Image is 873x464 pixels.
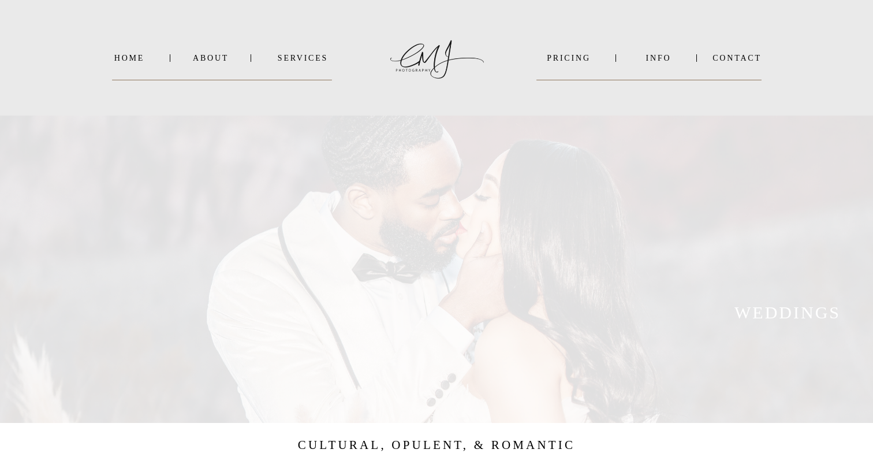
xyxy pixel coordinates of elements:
[702,302,873,321] h2: WEDDINGS
[630,54,687,62] a: INFO
[112,54,147,62] a: Home
[193,54,227,62] a: About
[712,54,762,62] a: Contact
[274,54,332,62] a: SERVICES
[281,436,592,455] h2: Cultural, Opulent, & Romantic
[536,54,601,62] a: PRICING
